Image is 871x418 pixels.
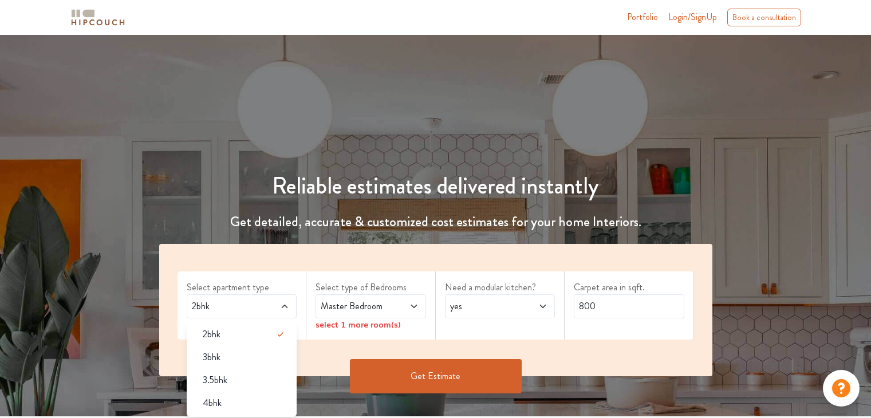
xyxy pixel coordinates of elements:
span: 3bhk [203,350,220,364]
span: 3.5bhk [203,373,227,387]
button: Get Estimate [350,359,522,393]
a: Portfolio [627,10,658,24]
label: Need a modular kitchen? [445,281,555,294]
span: 2bhk [203,328,220,341]
label: Select type of Bedrooms [316,281,426,294]
div: Book a consultation [727,9,801,26]
span: logo-horizontal.svg [69,5,127,30]
h1: Reliable estimates delivered instantly [152,172,719,200]
input: Enter area sqft [574,294,684,318]
span: Login/SignUp [668,10,717,23]
img: logo-horizontal.svg [69,7,127,27]
span: yes [448,299,523,313]
label: Carpet area in sqft. [574,281,684,294]
span: 4bhk [203,396,222,410]
h4: Get detailed, accurate & customized cost estimates for your home Interiors. [152,214,719,230]
label: Select apartment type [187,281,297,294]
span: 2bhk [190,299,265,313]
div: select 1 more room(s) [316,318,426,330]
span: Master Bedroom [318,299,393,313]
